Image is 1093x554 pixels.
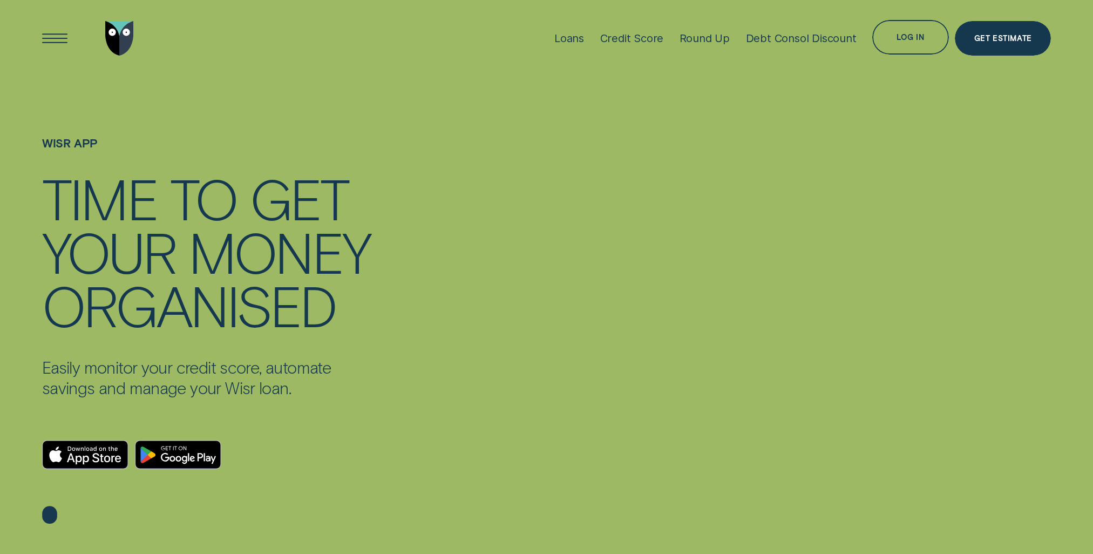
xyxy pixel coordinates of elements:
div: Loans [554,32,584,45]
div: Round Up [680,32,730,45]
button: Open Menu [38,21,72,56]
div: YOUR [42,225,175,278]
a: Download on the App Store [42,440,129,469]
img: Wisr [105,21,134,56]
div: MONEY [188,225,370,278]
h1: WISR APP [42,137,374,172]
a: Get Estimate [955,21,1051,56]
div: ORGANISED [42,278,335,332]
div: Debt Consol Discount [746,32,857,45]
button: Log in [872,20,949,55]
div: Credit Score [600,32,664,45]
div: TIME [42,171,157,225]
h4: TIME TO GET YOUR MONEY ORGANISED [42,171,374,331]
p: Easily monitor your credit score, automate savings and manage your Wisr loan. [42,357,374,398]
div: TO [170,171,236,225]
a: Android App on Google Play [135,440,222,469]
div: GET [250,171,348,225]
